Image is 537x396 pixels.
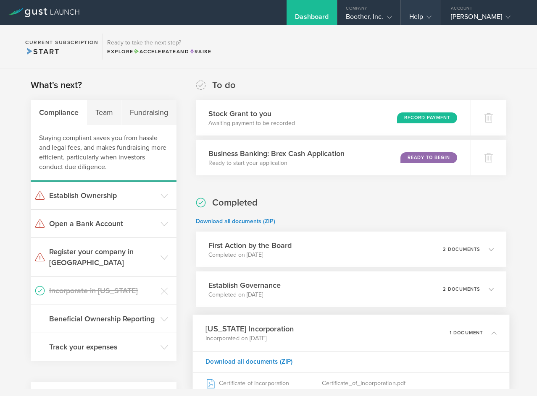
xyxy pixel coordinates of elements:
[208,280,281,291] h3: Establish Governance
[31,79,82,91] h2: What's next?
[25,40,98,45] h2: Current Subscription
[295,13,329,25] div: Dashboard
[495,356,537,396] iframe: Chat Widget
[134,49,190,55] span: and
[450,331,483,335] p: 1 document
[87,100,121,125] div: Team
[208,251,292,259] p: Completed on [DATE]
[31,100,87,125] div: Compliance
[49,341,156,352] h3: Track your expenses
[205,334,294,343] p: Incorporated on [DATE]
[134,49,176,55] span: Accelerate
[49,246,156,268] h3: Register your company in [GEOGRAPHIC_DATA]
[208,159,345,167] p: Ready to start your application
[208,148,345,159] h3: Business Banking: Brex Cash Application
[205,323,294,334] h3: [US_STATE] Incorporation
[208,291,281,299] p: Completed on [DATE]
[25,47,59,56] span: Start
[443,247,480,252] p: 2 documents
[196,218,275,225] a: Download all documents (ZIP)
[346,13,392,25] div: Boother, Inc.
[397,112,457,123] div: Record Payment
[103,34,216,60] div: Ready to take the next step?ExploreAccelerateandRaise
[322,373,497,394] div: Certificate_of_Incorporation.pdf
[208,119,295,128] p: Awaiting payment to be recorded
[205,373,322,394] div: Certificate of Incorporation
[409,13,432,25] div: Help
[443,287,480,292] p: 2 documents
[31,125,176,182] div: Staying compliant saves you from hassle and legal fees, and makes fundraising more efficient, par...
[451,13,522,25] div: [PERSON_NAME]
[49,285,156,296] h3: Incorporate in [US_STATE]
[212,197,258,209] h2: Completed
[192,351,509,373] div: Download all documents (ZIP)
[121,100,176,125] div: Fundraising
[107,48,211,55] div: Explore
[49,218,156,229] h3: Open a Bank Account
[400,152,457,163] div: Ready to Begin
[49,190,156,201] h3: Establish Ownership
[196,140,471,175] div: Business Banking: Brex Cash ApplicationReady to start your applicationReady to Begin
[196,100,471,135] div: Stock Grant to youAwaiting payment to be recordedRecord Payment
[212,79,236,91] h2: To do
[208,240,292,251] h3: First Action by the Board
[49,313,156,324] h3: Beneficial Ownership Reporting
[208,108,295,119] h3: Stock Grant to you
[189,49,211,55] span: Raise
[107,40,211,46] h3: Ready to take the next step?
